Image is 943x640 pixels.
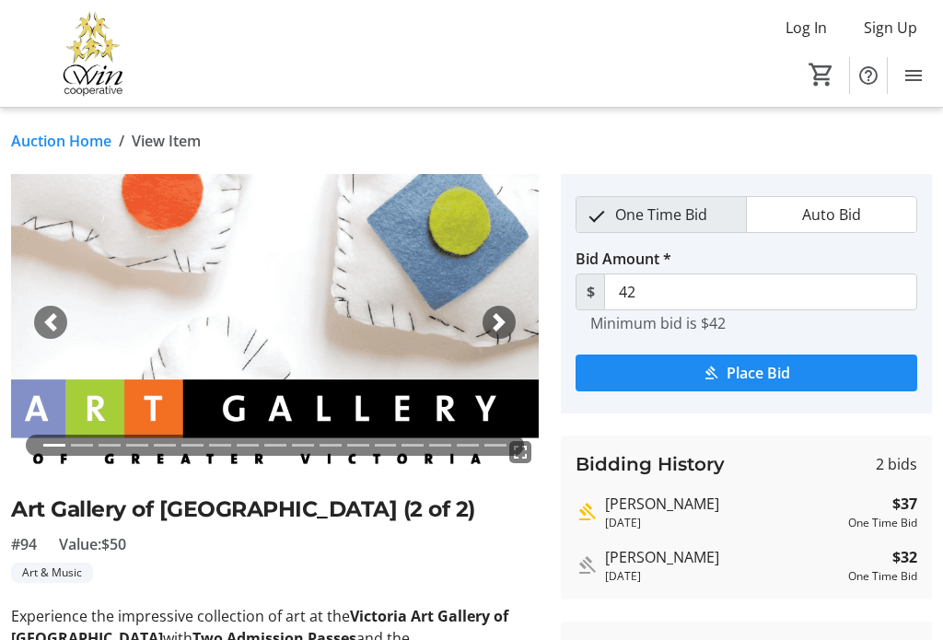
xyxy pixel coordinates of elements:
span: Log In [786,17,827,39]
span: Value: $50 [59,533,126,555]
span: One Time Bid [604,197,718,232]
span: View Item [132,130,201,152]
button: Log In [771,13,842,42]
div: [PERSON_NAME] [605,493,841,515]
span: Auto Bid [791,197,872,232]
h3: Bidding History [576,450,725,478]
img: Victoria Women In Need Community Cooperative's Logo [11,7,175,99]
strong: $37 [892,493,917,515]
span: Sign Up [864,17,917,39]
h2: Art Gallery of [GEOGRAPHIC_DATA] (2 of 2) [11,493,539,525]
button: Sign Up [849,13,932,42]
label: Bid Amount * [576,248,671,270]
span: 2 bids [876,453,917,475]
tr-label-badge: Art & Music [11,563,93,583]
div: [PERSON_NAME] [605,546,841,568]
span: #94 [11,533,37,555]
mat-icon: Outbid [576,554,598,576]
button: Help [850,57,887,94]
img: Image [11,174,539,471]
tr-hint: Minimum bid is $42 [590,314,726,332]
strong: $32 [892,546,917,568]
div: One Time Bid [848,568,917,585]
mat-icon: Highest bid [576,501,598,523]
span: / [119,130,124,152]
span: Place Bid [727,362,790,384]
button: Menu [895,57,932,94]
span: $ [576,273,605,310]
button: Cart [805,58,838,91]
div: [DATE] [605,515,841,531]
div: One Time Bid [848,515,917,531]
a: Auction Home [11,130,111,152]
button: Place Bid [576,355,917,391]
div: [DATE] [605,568,841,585]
